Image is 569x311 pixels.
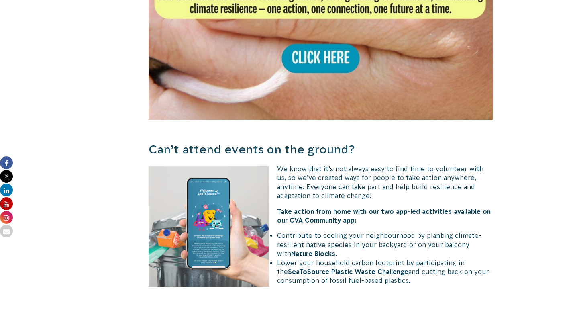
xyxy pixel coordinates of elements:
[157,258,493,285] li: Lower your household carbon footprint by participating in the and cutting back on your consumptio...
[149,164,493,201] p: We know that it’s not always easy to find time to volunteer with us, so we’ve created ways for pe...
[291,250,335,257] strong: Nature Blocks
[288,268,408,275] strong: SeaToSource Plastic Waste Challenge
[157,231,493,258] li: Contribute to cooling your neighbourhood by planting climate-resilient native species in your bac...
[149,141,493,158] h3: Can’t attend events on the ground?
[277,208,491,224] strong: Take action from home with our two app-led activities available on our CVA Community app:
